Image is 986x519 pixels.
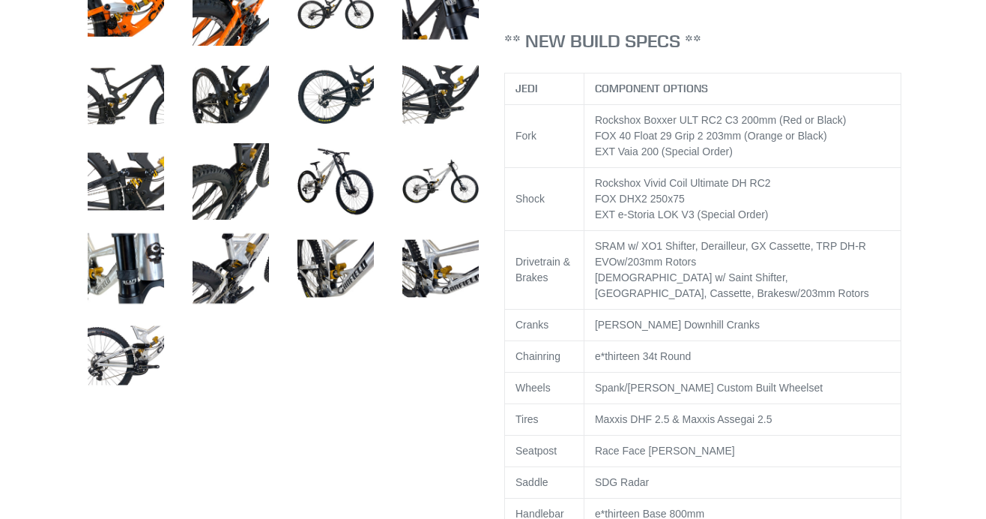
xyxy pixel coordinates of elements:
[505,167,584,230] td: Shock
[505,104,584,167] td: Fork
[584,340,901,372] td: e*thirteen 34t Round
[190,140,272,223] img: Load image into Gallery viewer, JEDI 29 - Complete Bike
[584,403,901,435] td: Maxxis DHF 2.5 & Maxxis Assegai 2.5
[595,240,866,268] span: TRP DH-R EVO
[505,466,584,498] td: Saddle
[584,309,901,340] td: [PERSON_NAME] Downhill Cranks
[595,130,827,142] span: FOX 40 Float 29 Grip 2 203mm (Orange or Black)
[505,309,584,340] td: Cranks
[399,140,482,223] img: Load image into Gallery viewer, JEDI 29 - Complete Bike
[399,227,482,310] img: Load image into Gallery viewer, JEDI 29 - Complete Bike
[85,140,167,223] img: Load image into Gallery viewer, JEDI 29 - Complete Bike
[294,227,377,310] img: Load image into Gallery viewer, JEDI 29 - Complete Bike
[595,208,769,220] span: EXT e-Storia LOK V3 (Special Order)
[505,73,584,104] th: JEDI
[85,53,167,136] img: Load image into Gallery viewer, JEDI 29 - Complete Bike
[595,270,891,301] div: [DEMOGRAPHIC_DATA] w/ Saint Shifter, [GEOGRAPHIC_DATA], Cassette, Brakes w/203mm Rotors
[190,227,272,310] img: Load image into Gallery viewer, JEDI 29 - Complete Bike
[595,193,685,205] span: FOX DHX2 250x75
[505,403,584,435] td: Tires
[595,177,771,189] span: Rockshox Vivid Coil Ultimate DH RC2
[294,140,377,223] img: Load image into Gallery viewer, JEDI 29 - Complete Bike
[504,30,901,52] h3: ** NEW BUILD SPECS **
[584,435,901,466] td: Race Face [PERSON_NAME]
[294,53,377,136] img: Load image into Gallery viewer, JEDI 29 - Complete Bike
[595,382,823,394] span: Spank/[PERSON_NAME] Custom Built Wheelset
[595,114,847,126] span: Rockshox Boxxer ULT RC2 C3 200mm (Red or Black)
[505,372,584,403] td: Wheels
[505,230,584,309] td: Drivetrain & Brakes
[505,435,584,466] td: Seatpost
[584,73,901,104] th: COMPONENT OPTIONS
[399,53,482,136] img: Load image into Gallery viewer, JEDI 29 - Complete Bike
[595,145,733,157] span: EXT Vaia 200 (Special Order)
[584,466,901,498] td: SDG Radar
[595,238,891,270] div: SRAM w/ XO1 Shifter, Derailleur, GX Cassette, w/203mm Rotors
[190,53,272,136] img: Load image into Gallery viewer, JEDI 29 - Complete Bike
[85,314,167,397] img: Load image into Gallery viewer, JEDI 29 - Complete Bike
[85,227,167,310] img: Load image into Gallery viewer, JEDI 29 - Complete Bike
[505,340,584,372] td: Chainring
